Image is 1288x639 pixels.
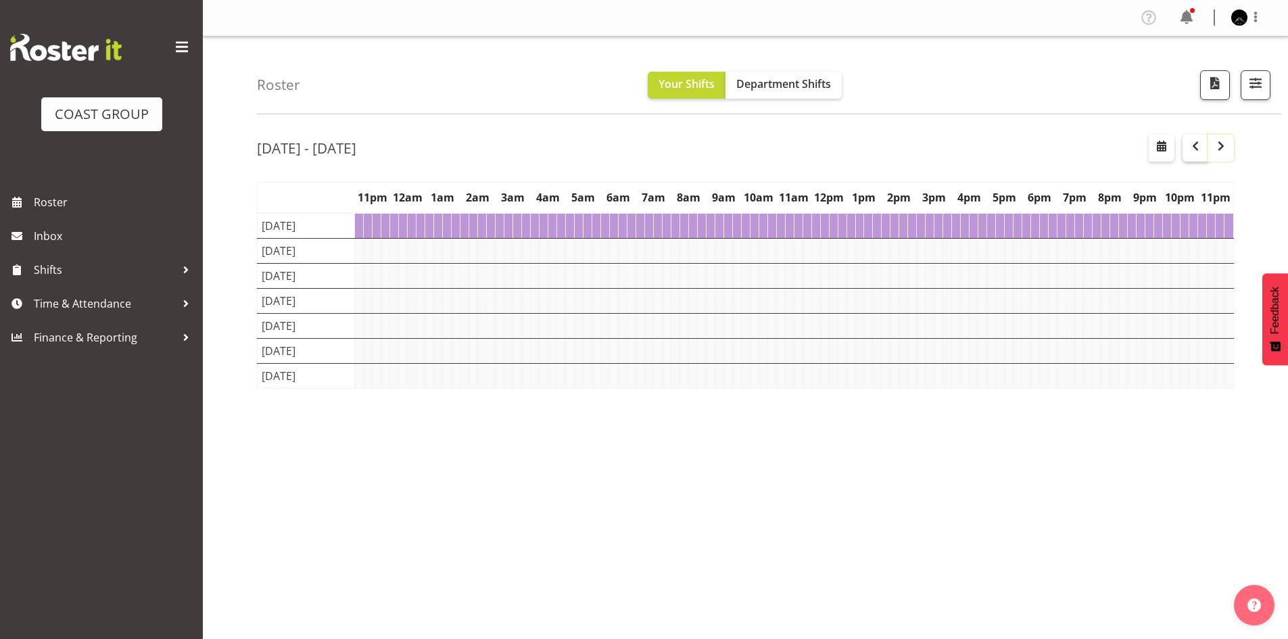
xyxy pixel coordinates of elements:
h4: Roster [257,77,300,93]
th: 12pm [811,182,846,213]
img: help-xxl-2.png [1247,598,1261,612]
th: 10pm [1162,182,1197,213]
th: 10am [741,182,776,213]
th: 4pm [952,182,987,213]
div: COAST GROUP [55,104,149,124]
th: 2am [460,182,496,213]
span: Time & Attendance [34,293,176,314]
th: 8am [671,182,706,213]
th: 3pm [917,182,952,213]
button: Filter Shifts [1241,70,1270,100]
td: [DATE] [258,313,355,338]
th: 9am [706,182,741,213]
span: Your Shifts [659,76,715,91]
button: Select a specific date within the roster. [1149,135,1174,162]
span: Department Shifts [736,76,831,91]
span: Inbox [34,226,196,246]
th: 5am [566,182,601,213]
td: [DATE] [258,288,355,313]
img: shaun-keutenius0ff793f61f4a2ef45f7a32347998d1b3.png [1231,9,1247,26]
td: [DATE] [258,213,355,239]
button: Download a PDF of the roster according to the set date range. [1200,70,1230,100]
span: Shifts [34,260,176,280]
span: Feedback [1269,287,1281,334]
button: Department Shifts [725,72,842,99]
th: 6am [600,182,636,213]
th: 1pm [846,182,882,213]
span: Roster [34,192,196,212]
h2: [DATE] - [DATE] [257,139,356,157]
th: 9pm [1128,182,1163,213]
th: 7am [636,182,671,213]
span: Finance & Reporting [34,327,176,348]
th: 11pm [355,182,390,213]
th: 2pm [882,182,917,213]
img: Rosterit website logo [10,34,122,61]
th: 3am [496,182,531,213]
th: 12am [390,182,425,213]
th: 6pm [1022,182,1057,213]
td: [DATE] [258,263,355,288]
td: [DATE] [258,238,355,263]
td: [DATE] [258,338,355,363]
button: Feedback - Show survey [1262,273,1288,365]
th: 4am [531,182,566,213]
th: 1am [425,182,460,213]
th: 7pm [1057,182,1093,213]
th: 11pm [1197,182,1233,213]
td: [DATE] [258,363,355,388]
th: 5pm [987,182,1022,213]
button: Your Shifts [648,72,725,99]
th: 8pm [1093,182,1128,213]
th: 11am [776,182,811,213]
